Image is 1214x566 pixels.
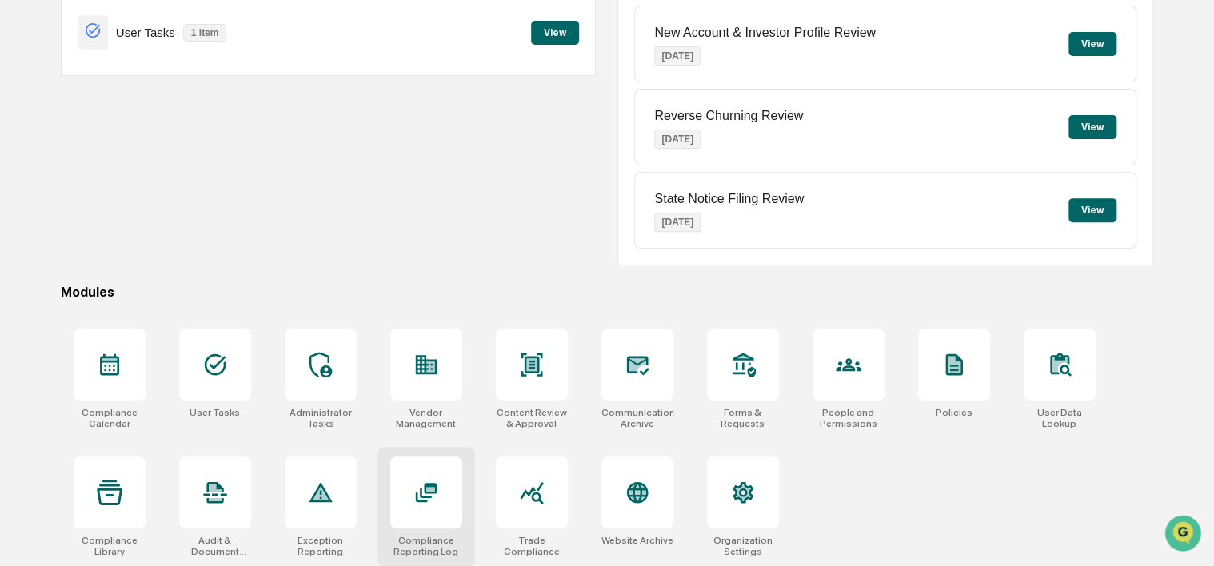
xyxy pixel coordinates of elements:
div: Website Archive [601,535,673,546]
div: Exception Reporting [285,535,357,557]
div: Administrator Tasks [285,407,357,429]
p: 1 item [183,24,227,42]
div: User Data Lookup [1024,407,1096,429]
span: Preclearance [32,201,103,217]
div: Forms & Requests [707,407,779,429]
p: State Notice Filing Review [654,192,804,206]
div: Start new chat [54,122,262,138]
iframe: Open customer support [1163,513,1206,556]
div: Organization Settings [707,535,779,557]
div: We're available if you need us! [54,138,202,151]
p: How can we help? [16,34,291,59]
span: Pylon [159,271,194,283]
div: Vendor Management [390,407,462,429]
div: Compliance Reporting Log [390,535,462,557]
button: View [531,21,579,45]
div: Audit & Document Logs [179,535,251,557]
span: Data Lookup [32,232,101,248]
div: Content Review & Approval [496,407,568,429]
div: User Tasks [190,407,240,418]
div: People and Permissions [813,407,885,429]
a: 🔎Data Lookup [10,225,107,254]
div: Compliance Library [74,535,146,557]
button: View [1068,32,1116,56]
a: 🖐️Preclearance [10,195,110,224]
div: Modules [61,285,1153,300]
div: Communications Archive [601,407,673,429]
p: New Account & Investor Profile Review [654,26,876,40]
div: 🖐️ [16,203,29,216]
div: 🔎 [16,233,29,246]
p: [DATE] [654,213,701,232]
div: Compliance Calendar [74,407,146,429]
div: 🗄️ [116,203,129,216]
p: Reverse Churning Review [654,109,803,123]
a: Powered byPylon [113,270,194,283]
p: [DATE] [654,46,701,66]
button: Start new chat [272,127,291,146]
span: Attestations [132,201,198,217]
p: [DATE] [654,130,701,149]
a: View [531,24,579,39]
button: View [1068,198,1116,222]
img: 1746055101610-c473b297-6a78-478c-a979-82029cc54cd1 [16,122,45,151]
button: View [1068,115,1116,139]
a: 🗄️Attestations [110,195,205,224]
div: Trade Compliance [496,535,568,557]
p: User Tasks [116,26,175,39]
div: Policies [936,407,972,418]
